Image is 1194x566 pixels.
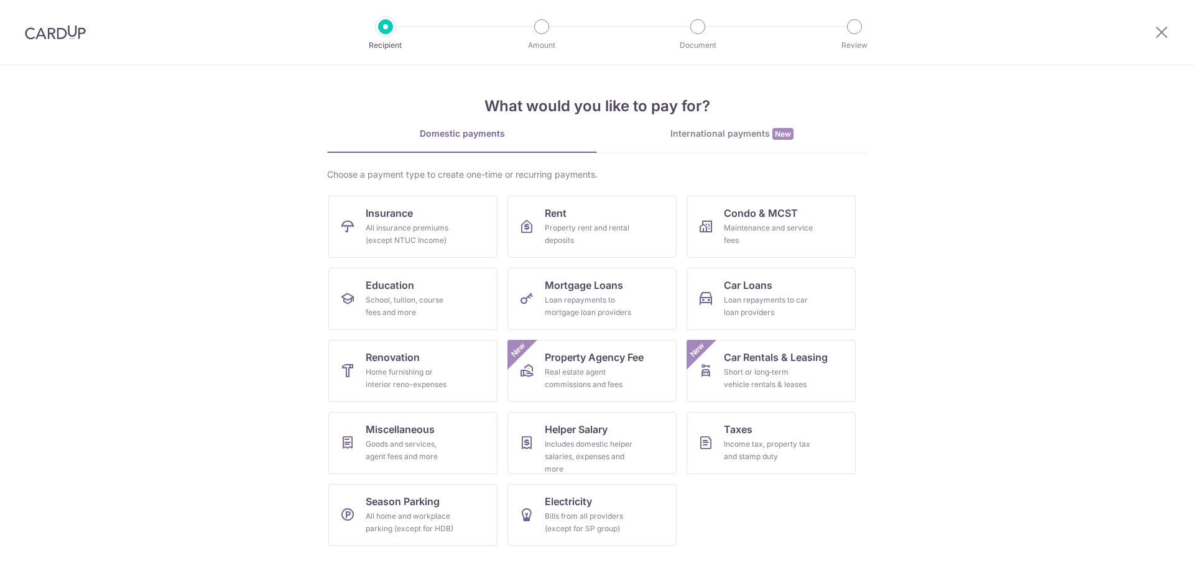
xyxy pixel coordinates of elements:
[328,412,497,474] a: MiscellaneousGoods and services, agent fees and more
[545,422,608,437] span: Helper Salary
[545,438,634,475] div: Includes domestic helper salaries, expenses and more
[772,128,794,140] span: New
[508,340,529,360] span: New
[545,510,634,535] div: Bills from all providers (except for SP group)
[724,206,798,221] span: Condo & MCST
[327,95,867,117] h4: What would you like to pay for?
[328,340,497,402] a: RenovationHome furnishing or interior reno-expenses
[328,268,497,330] a: EducationSchool, tuition, course fees and more
[507,340,677,402] a: Property Agency FeeReal estate agent commissions and feesNew
[545,494,592,509] span: Electricity
[545,206,567,221] span: Rent
[724,366,813,391] div: Short or long‑term vehicle rentals & leases
[366,278,414,293] span: Education
[366,350,420,365] span: Renovation
[328,196,497,258] a: InsuranceAll insurance premiums (except NTUC Income)
[366,366,455,391] div: Home furnishing or interior reno-expenses
[724,294,813,319] div: Loan repayments to car loan providers
[724,222,813,247] div: Maintenance and service fees
[327,168,867,181] div: Choose a payment type to create one-time or recurring payments.
[652,39,744,52] p: Document
[545,222,634,247] div: Property rent and rental deposits
[366,294,455,319] div: School, tuition, course fees and more
[687,268,856,330] a: Car LoansLoan repayments to car loan providers
[687,340,856,402] a: Car Rentals & LeasingShort or long‑term vehicle rentals & leasesNew
[545,350,644,365] span: Property Agency Fee
[687,196,856,258] a: Condo & MCSTMaintenance and service fees
[507,268,677,330] a: Mortgage LoansLoan repayments to mortgage loan providers
[507,484,677,546] a: ElectricityBills from all providers (except for SP group)
[366,222,455,247] div: All insurance premiums (except NTUC Income)
[366,510,455,535] div: All home and workplace parking (except for HDB)
[687,412,856,474] a: TaxesIncome tax, property tax and stamp duty
[724,350,828,365] span: Car Rentals & Leasing
[808,39,900,52] p: Review
[597,127,867,140] div: International payments
[328,484,497,546] a: Season ParkingAll home and workplace parking (except for HDB)
[366,494,440,509] span: Season Parking
[507,196,677,258] a: RentProperty rent and rental deposits
[545,278,623,293] span: Mortgage Loans
[545,366,634,391] div: Real estate agent commissions and fees
[687,340,708,360] span: New
[496,39,588,52] p: Amount
[327,127,597,140] div: Domestic payments
[25,25,86,40] img: CardUp
[507,412,677,474] a: Helper SalaryIncludes domestic helper salaries, expenses and more
[366,438,455,463] div: Goods and services, agent fees and more
[366,422,435,437] span: Miscellaneous
[724,422,752,437] span: Taxes
[724,438,813,463] div: Income tax, property tax and stamp duty
[340,39,432,52] p: Recipient
[724,278,772,293] span: Car Loans
[545,294,634,319] div: Loan repayments to mortgage loan providers
[366,206,413,221] span: Insurance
